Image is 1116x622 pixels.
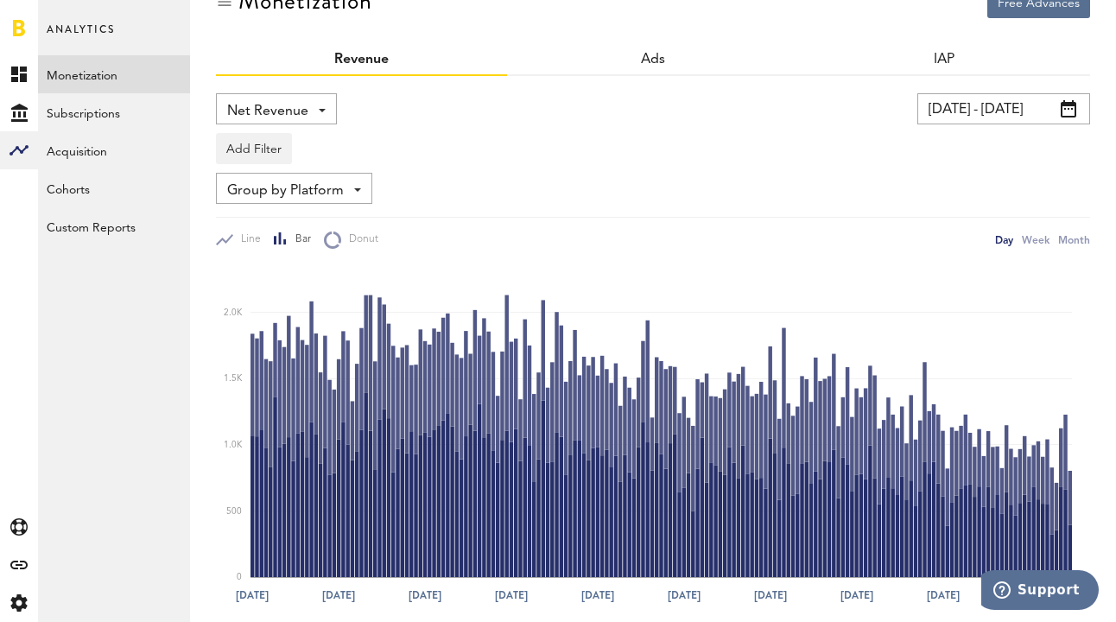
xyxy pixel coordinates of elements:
[216,133,292,164] button: Add Filter
[233,232,261,247] span: Line
[668,587,701,603] text: [DATE]
[226,507,242,516] text: 500
[47,19,115,55] span: Analytics
[322,587,355,603] text: [DATE]
[927,587,960,603] text: [DATE]
[754,587,787,603] text: [DATE]
[981,570,1099,613] iframe: Opens a widget where you can find more information
[995,231,1013,249] div: Day
[1022,231,1049,249] div: Week
[581,587,614,603] text: [DATE]
[934,53,954,67] a: IAP
[227,97,308,126] span: Net Revenue
[38,131,190,169] a: Acquisition
[409,587,441,603] text: [DATE]
[224,441,243,449] text: 1.0K
[236,587,269,603] text: [DATE]
[641,53,665,67] a: Ads
[840,587,873,603] text: [DATE]
[227,176,344,206] span: Group by Platform
[38,55,190,93] a: Monetization
[334,53,389,67] a: Revenue
[224,375,243,384] text: 1.5K
[237,573,242,581] text: 0
[495,587,528,603] text: [DATE]
[38,169,190,207] a: Cohorts
[224,308,243,317] text: 2.0K
[341,232,378,247] span: Donut
[38,207,190,245] a: Custom Reports
[1058,231,1090,249] div: Month
[288,232,311,247] span: Bar
[38,93,190,131] a: Subscriptions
